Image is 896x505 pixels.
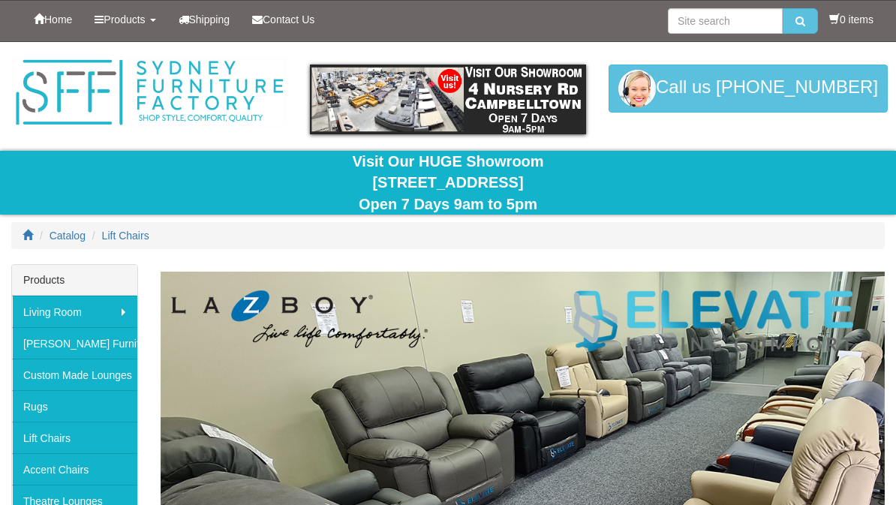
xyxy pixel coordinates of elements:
a: Home [23,1,83,38]
a: Living Room [12,296,137,327]
span: Contact Us [263,14,314,26]
input: Site search [668,8,783,34]
li: 0 items [829,12,873,27]
a: Catalog [50,230,86,242]
a: Shipping [167,1,242,38]
a: Lift Chairs [102,230,149,242]
img: Sydney Furniture Factory [11,57,287,128]
div: Visit Our HUGE Showroom [STREET_ADDRESS] Open 7 Days 9am to 5pm [11,151,885,215]
span: Home [44,14,72,26]
a: Accent Chairs [12,453,137,485]
span: Products [104,14,145,26]
span: Shipping [189,14,230,26]
a: Rugs [12,390,137,422]
a: Lift Chairs [12,422,137,453]
a: Products [83,1,167,38]
a: Contact Us [241,1,326,38]
a: Custom Made Lounges [12,359,137,390]
div: Products [12,265,137,296]
a: [PERSON_NAME] Furniture [12,327,137,359]
img: showroom.gif [310,65,586,134]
